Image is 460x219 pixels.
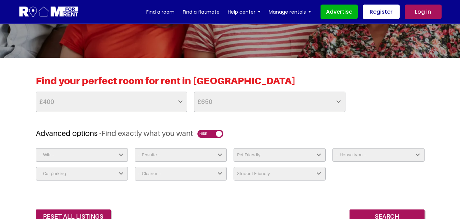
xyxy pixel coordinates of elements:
[183,7,220,17] a: Find a flatmate
[405,5,442,19] a: Log in
[101,129,193,138] span: Find exactly what you want
[321,5,358,19] a: Advertise
[19,6,79,18] img: Logo for Room for Rent, featuring a welcoming design with a house icon and modern typography
[146,7,175,17] a: Find a room
[228,7,261,17] a: Help center
[269,7,311,17] a: Manage rentals
[36,75,425,92] h2: Find your perfect room for rent in [GEOGRAPHIC_DATA]
[363,5,400,19] a: Register
[36,129,425,138] h3: Advanced options -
